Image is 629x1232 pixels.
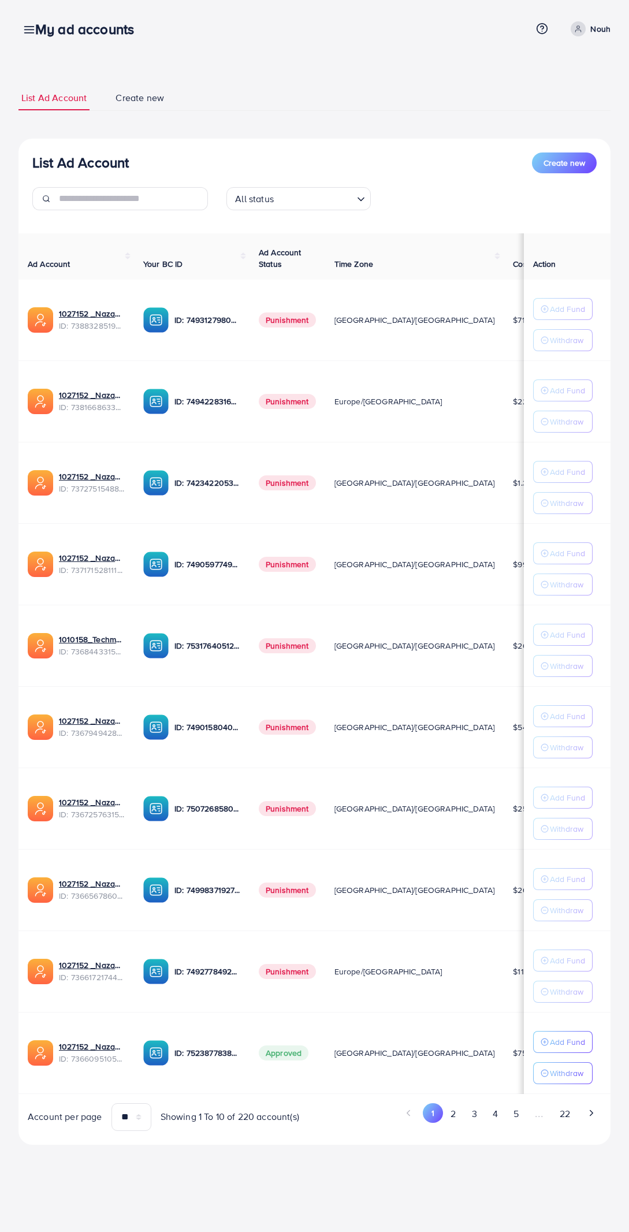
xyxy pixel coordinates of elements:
p: Add Fund [550,709,585,723]
span: ID: 7367257631523782657 [59,809,125,820]
span: Europe/[GEOGRAPHIC_DATA] [334,396,442,407]
span: Cost [513,258,530,270]
h3: My ad accounts [35,21,143,38]
span: ID: 7367949428067450896 [59,727,125,739]
span: ID: 7366172174454882305 [59,972,125,983]
button: Withdraw [533,818,593,840]
button: Withdraw [533,1062,593,1084]
button: Go to page 22 [552,1103,578,1125]
span: [GEOGRAPHIC_DATA]/[GEOGRAPHIC_DATA] [334,314,495,326]
button: Go to page 4 [485,1103,505,1125]
span: $11.32 [513,966,535,977]
ul: Pagination [324,1103,602,1125]
span: Punishment [259,312,316,327]
p: ID: 7493127980932333584 [174,313,240,327]
p: Withdraw [550,415,583,429]
img: ic-ads-acc.e4c84228.svg [28,796,53,821]
p: Add Fund [550,628,585,642]
span: Create new [116,91,164,105]
span: $200.5 [513,884,539,896]
img: ic-ba-acc.ded83a64.svg [143,307,169,333]
img: ic-ads-acc.e4c84228.svg [28,959,53,984]
span: ID: 7381668633665093648 [59,401,125,413]
div: Search for option [226,187,371,210]
button: Withdraw [533,736,593,758]
p: ID: 7490597749134508040 [174,557,240,571]
button: Add Fund [533,379,593,401]
p: Withdraw [550,985,583,999]
img: ic-ba-acc.ded83a64.svg [143,552,169,577]
p: Withdraw [550,333,583,347]
a: 1027152 _Nazaagency_018 [59,959,125,971]
button: Go to page 3 [464,1103,485,1125]
img: ic-ba-acc.ded83a64.svg [143,1040,169,1066]
button: Go to next page [581,1103,601,1123]
p: Withdraw [550,496,583,510]
span: Punishment [259,557,316,572]
div: <span class='underline'>1027152 _Nazaagency_007</span></br>7372751548805726224 [59,471,125,494]
img: ic-ba-acc.ded83a64.svg [143,470,169,496]
img: ic-ads-acc.e4c84228.svg [28,389,53,414]
img: ic-ba-acc.ded83a64.svg [143,633,169,658]
p: Withdraw [550,1066,583,1080]
p: Add Fund [550,954,585,967]
a: 1027152 _Nazaagency_003 [59,715,125,727]
p: Add Fund [550,465,585,479]
p: ID: 7492778492849930241 [174,965,240,978]
span: Punishment [259,638,316,653]
span: Account per page [28,1110,102,1123]
span: ID: 7366567860828749825 [59,890,125,902]
span: Punishment [259,475,316,490]
p: Add Fund [550,1035,585,1049]
div: <span class='underline'>1027152 _Nazaagency_019</span></br>7388328519014645761 [59,308,125,332]
p: Withdraw [550,903,583,917]
span: $2664.48 [513,640,548,652]
button: Add Fund [533,624,593,646]
span: [GEOGRAPHIC_DATA]/[GEOGRAPHIC_DATA] [334,721,495,733]
span: List Ad Account [21,91,87,105]
span: [GEOGRAPHIC_DATA]/[GEOGRAPHIC_DATA] [334,884,495,896]
button: Add Fund [533,461,593,483]
span: $2226.01 [513,396,546,407]
span: $546.22 [513,721,543,733]
span: Action [533,258,556,270]
img: ic-ads-acc.e4c84228.svg [28,633,53,658]
span: Showing 1 To 10 of 220 account(s) [161,1110,299,1123]
button: Create new [532,152,597,173]
a: 1027152 _Nazaagency_006 [59,1041,125,1052]
img: ic-ba-acc.ded83a64.svg [143,389,169,414]
button: Withdraw [533,899,593,921]
span: [GEOGRAPHIC_DATA]/[GEOGRAPHIC_DATA] [334,640,495,652]
div: <span class='underline'>1027152 _Nazaagency_003</span></br>7367949428067450896 [59,715,125,739]
button: Withdraw [533,981,593,1003]
img: ic-ba-acc.ded83a64.svg [143,959,169,984]
p: Nouh [590,22,611,36]
a: 1027152 _Nazaagency_007 [59,471,125,482]
a: 1027152 _Nazaagency_04 [59,552,125,564]
p: Add Fund [550,384,585,397]
span: Your BC ID [143,258,183,270]
button: Add Fund [533,787,593,809]
button: Withdraw [533,411,593,433]
a: 1010158_Techmanistan pk acc_1715599413927 [59,634,125,645]
p: Add Fund [550,302,585,316]
span: Ad Account Status [259,247,302,270]
img: ic-ba-acc.ded83a64.svg [143,714,169,740]
span: [GEOGRAPHIC_DATA]/[GEOGRAPHIC_DATA] [334,1047,495,1059]
button: Add Fund [533,298,593,320]
div: <span class='underline'>1027152 _Nazaagency_04</span></br>7371715281112170513 [59,552,125,576]
p: ID: 7523877838957576209 [174,1046,240,1060]
a: 1027152 _Nazaagency_019 [59,308,125,319]
button: Add Fund [533,868,593,890]
p: Add Fund [550,791,585,805]
img: ic-ads-acc.e4c84228.svg [28,552,53,577]
button: Add Fund [533,1031,593,1053]
a: 1027152 _Nazaagency_016 [59,796,125,808]
button: Withdraw [533,329,593,351]
button: Go to page 1 [423,1103,443,1123]
span: ID: 7366095105679261697 [59,1053,125,1064]
div: <span class='underline'>1027152 _Nazaagency_023</span></br>7381668633665093648 [59,389,125,413]
button: Add Fund [533,542,593,564]
span: Punishment [259,394,316,409]
p: ID: 7499837192777400321 [174,883,240,897]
